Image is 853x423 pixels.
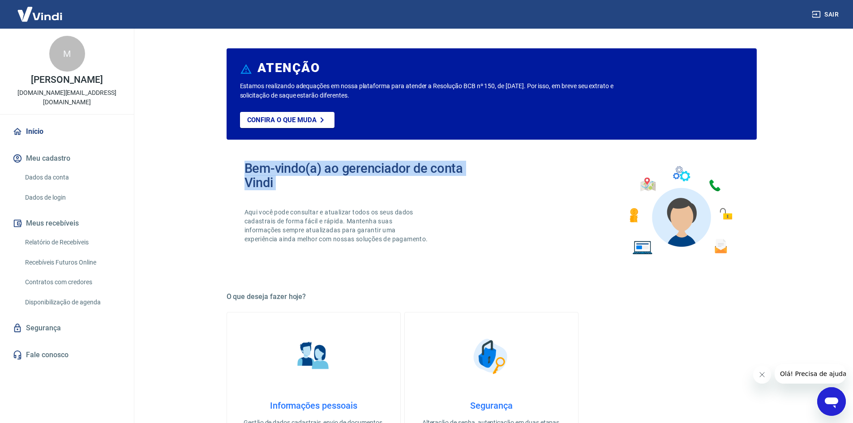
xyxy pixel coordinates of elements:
a: Recebíveis Futuros Online [21,253,123,272]
iframe: Fechar mensagem [753,366,771,384]
a: Confira o que muda [240,112,334,128]
button: Meus recebíveis [11,214,123,233]
a: Fale conosco [11,345,123,365]
h4: Segurança [419,400,564,411]
a: Disponibilização de agenda [21,293,123,312]
p: Aqui você pode consultar e atualizar todos os seus dados cadastrais de forma fácil e rápida. Mant... [244,208,430,244]
img: Segurança [469,334,514,379]
iframe: Botão para abrir a janela de mensagens [817,387,846,416]
button: Meu cadastro [11,149,123,168]
a: Início [11,122,123,141]
a: Dados da conta [21,168,123,187]
p: [DOMAIN_NAME][EMAIL_ADDRESS][DOMAIN_NAME] [7,88,127,107]
h4: Informações pessoais [241,400,386,411]
img: Imagem de um avatar masculino com diversos icones exemplificando as funcionalidades do gerenciado... [622,161,739,260]
h2: Bem-vindo(a) ao gerenciador de conta Vindi [244,161,492,190]
a: Dados de login [21,188,123,207]
div: M [49,36,85,72]
button: Sair [810,6,842,23]
p: Confira o que muda [247,116,317,124]
p: Estamos realizando adequações em nossa plataforma para atender a Resolução BCB nº 150, de [DATE].... [240,81,643,100]
p: [PERSON_NAME] [31,75,103,85]
h6: ATENÇÃO [257,64,320,73]
a: Relatório de Recebíveis [21,233,123,252]
span: Olá! Precisa de ajuda? [5,6,75,13]
img: Vindi [11,0,69,28]
a: Contratos com credores [21,273,123,291]
img: Informações pessoais [291,334,336,379]
iframe: Mensagem da empresa [775,364,846,384]
a: Segurança [11,318,123,338]
h5: O que deseja fazer hoje? [227,292,757,301]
